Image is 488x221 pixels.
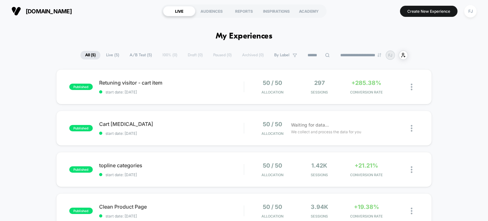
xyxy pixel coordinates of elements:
[174,128,191,135] div: Duration
[263,79,282,86] span: 50 / 50
[69,208,93,214] span: published
[291,121,329,128] span: Waiting for data...
[263,204,282,210] span: 50 / 50
[297,214,341,218] span: Sessions
[351,79,381,86] span: +285.38%
[355,162,378,169] span: +21.21%
[101,51,124,59] span: Live ( 5 )
[311,204,328,210] span: 3.94k
[462,5,478,18] button: FJ
[99,162,244,169] span: topline categories
[228,6,260,16] div: REPORTS
[125,51,157,59] span: A/B Test ( 5 )
[10,6,74,16] button: [DOMAIN_NAME]
[261,214,283,218] span: Allocation
[260,6,293,16] div: INSPIRATIONS
[26,8,72,15] span: [DOMAIN_NAME]
[3,127,13,137] button: Play, NEW DEMO 2025-VEED.mp4
[344,90,388,94] span: CONVERSION RATE
[311,162,327,169] span: 1.42k
[261,90,283,94] span: Allocation
[291,129,361,135] span: We collect and process the data for you
[99,79,244,86] span: Retuning visitor - cart item
[411,125,412,132] img: close
[69,166,93,173] span: published
[263,162,282,169] span: 50 / 50
[99,214,244,218] span: start date: [DATE]
[344,214,388,218] span: CONVERSION RATE
[344,173,388,177] span: CONVERSION RATE
[195,6,228,16] div: AUDIENCES
[11,6,21,16] img: Visually logo
[388,53,392,58] p: FJ
[377,53,381,57] img: end
[261,131,283,136] span: Allocation
[216,32,273,41] h1: My Experiences
[99,172,244,177] span: start date: [DATE]
[297,90,341,94] span: Sessions
[117,63,132,78] button: Play, NEW DEMO 2025-VEED.mp4
[354,204,379,210] span: +19.38%
[411,208,412,214] img: close
[99,121,244,127] span: Cart [MEDICAL_DATA]
[314,79,325,86] span: 297
[411,166,412,173] img: close
[5,118,245,124] input: Seek
[80,51,100,59] span: All ( 5 )
[464,5,477,17] div: FJ
[400,6,457,17] button: Create New Experience
[274,53,289,58] span: By Label
[203,129,222,135] input: Volume
[293,6,325,16] div: ACADEMY
[99,90,244,94] span: start date: [DATE]
[69,84,93,90] span: published
[69,125,93,131] span: published
[99,204,244,210] span: Clean Product Page
[99,131,244,136] span: start date: [DATE]
[297,173,341,177] span: Sessions
[163,6,195,16] div: LIVE
[411,84,412,90] img: close
[263,121,282,128] span: 50 / 50
[261,173,283,177] span: Allocation
[158,128,173,135] div: Current time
